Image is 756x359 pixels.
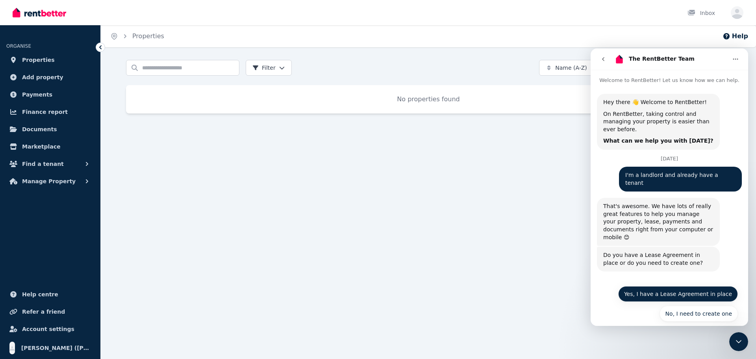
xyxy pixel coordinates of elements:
button: Name (A-Z) [539,60,615,76]
span: Properties [22,55,55,65]
span: Account settings [22,324,74,334]
button: Filter [246,60,292,76]
a: Properties [132,32,164,40]
a: Finance report [6,104,94,120]
p: No properties found [135,95,721,104]
iframe: Intercom live chat [729,332,748,351]
a: Help centre [6,286,94,302]
span: Name (A-Z) [555,64,587,72]
button: Manage Property [6,173,94,189]
button: Find a tenant [6,156,94,172]
span: Marketplace [22,142,60,151]
a: Documents [6,121,94,137]
iframe: Intercom live chat [591,48,748,326]
a: Properties [6,52,94,68]
a: Add property [6,69,94,85]
a: Marketplace [6,139,94,154]
div: Inbox [687,9,715,17]
span: Documents [22,125,57,134]
span: Find a tenant [22,159,64,169]
a: Refer a friend [6,304,94,320]
span: Add property [22,73,63,82]
button: Help [723,32,748,41]
span: Manage Property [22,177,76,186]
img: RentBetter [13,7,66,19]
span: [PERSON_NAME] ([PERSON_NAME]) [PERSON_NAME] [21,343,91,353]
span: Finance report [22,107,68,117]
span: Payments [22,90,52,99]
span: Refer a friend [22,307,65,316]
span: ORGANISE [6,43,31,49]
a: Account settings [6,321,94,337]
span: Help centre [22,290,58,299]
span: Filter [252,64,276,72]
nav: Breadcrumb [101,25,174,47]
a: Payments [6,87,94,102]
